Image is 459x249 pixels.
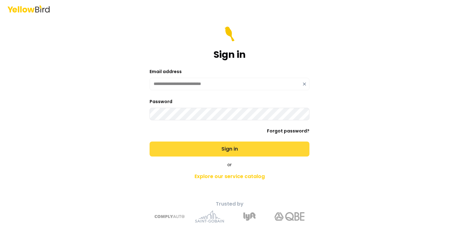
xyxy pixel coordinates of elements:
[214,49,246,60] h1: Sign in
[120,170,339,183] a: Explore our service catalog
[150,98,172,105] label: Password
[150,142,309,157] button: Sign in
[267,128,309,134] a: Forgot password?
[120,200,339,208] p: Trusted by
[150,68,182,75] label: Email address
[227,162,232,168] span: or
